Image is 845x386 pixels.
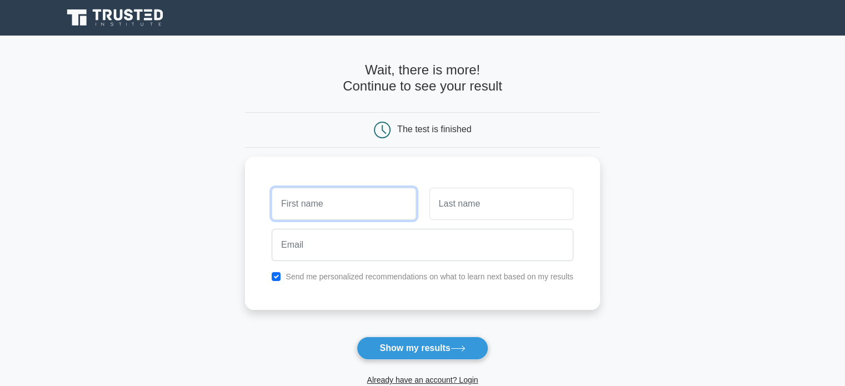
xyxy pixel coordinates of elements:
[272,188,416,220] input: First name
[429,188,573,220] input: Last name
[367,375,478,384] a: Already have an account? Login
[272,229,573,261] input: Email
[286,272,573,281] label: Send me personalized recommendations on what to learn next based on my results
[245,62,600,94] h4: Wait, there is more! Continue to see your result
[397,124,471,134] div: The test is finished
[357,337,488,360] button: Show my results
